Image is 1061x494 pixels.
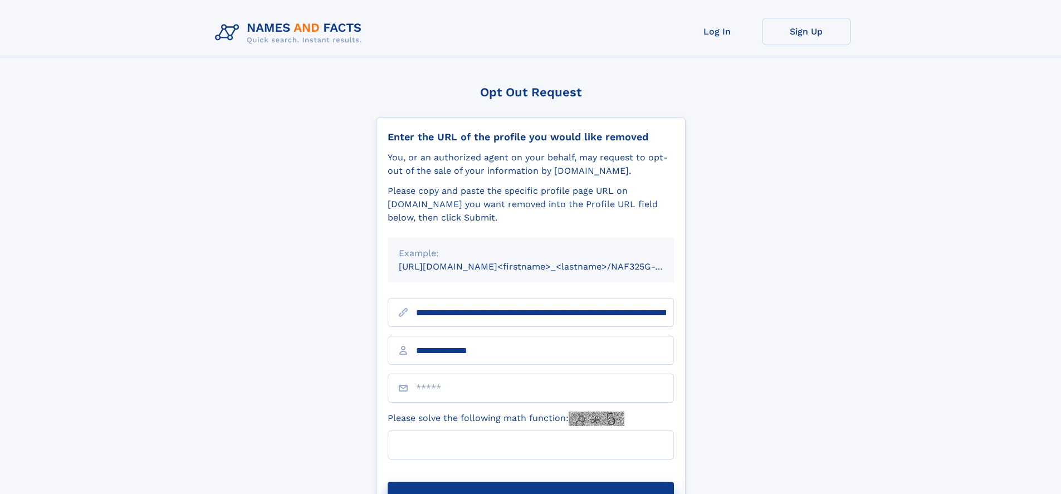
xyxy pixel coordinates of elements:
a: Sign Up [762,18,851,45]
div: Example: [399,247,663,260]
a: Log In [673,18,762,45]
small: [URL][DOMAIN_NAME]<firstname>_<lastname>/NAF325G-xxxxxxxx [399,261,695,272]
div: Enter the URL of the profile you would like removed [388,131,674,143]
div: You, or an authorized agent on your behalf, may request to opt-out of the sale of your informatio... [388,151,674,178]
label: Please solve the following math function: [388,412,624,426]
div: Opt Out Request [376,85,686,99]
img: Logo Names and Facts [211,18,371,48]
div: Please copy and paste the specific profile page URL on [DOMAIN_NAME] you want removed into the Pr... [388,184,674,224]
